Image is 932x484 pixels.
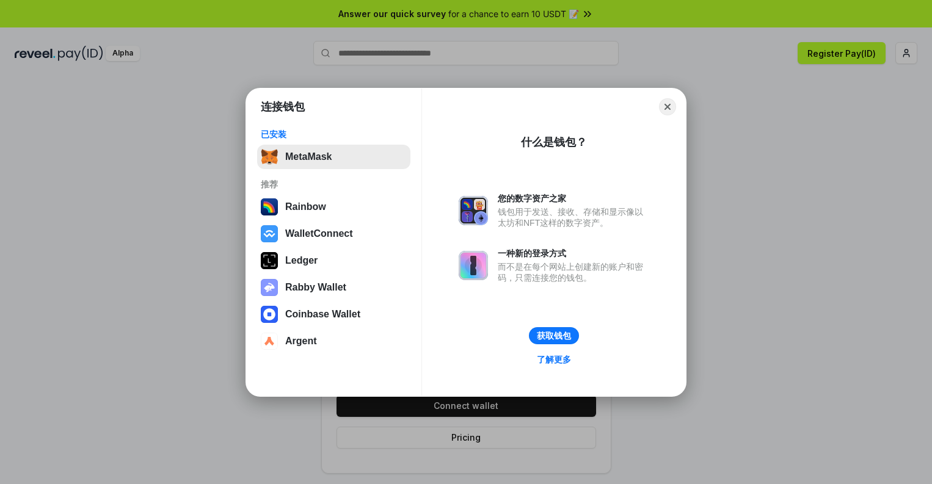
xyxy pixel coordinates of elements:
div: MetaMask [285,151,332,162]
div: 而不是在每个网站上创建新的账户和密码，只需连接您的钱包。 [498,261,649,283]
img: svg+xml,%3Csvg%20xmlns%3D%22http%3A%2F%2Fwww.w3.org%2F2000%2Fsvg%22%20width%3D%2228%22%20height%3... [261,252,278,269]
a: 了解更多 [530,352,578,367]
img: svg+xml,%3Csvg%20width%3D%2228%22%20height%3D%2228%22%20viewBox%3D%220%200%2028%2028%22%20fill%3D... [261,225,278,242]
button: Rainbow [257,195,410,219]
div: Rainbow [285,201,326,212]
div: Rabby Wallet [285,282,346,293]
div: 钱包用于发送、接收、存储和显示像以太坊和NFT这样的数字资产。 [498,206,649,228]
div: Argent [285,336,317,347]
button: WalletConnect [257,222,410,246]
button: 获取钱包 [529,327,579,344]
img: svg+xml,%3Csvg%20xmlns%3D%22http%3A%2F%2Fwww.w3.org%2F2000%2Fsvg%22%20fill%3D%22none%22%20viewBox... [261,279,278,296]
img: svg+xml,%3Csvg%20width%3D%2228%22%20height%3D%2228%22%20viewBox%3D%220%200%2028%2028%22%20fill%3D... [261,333,278,350]
div: 已安装 [261,129,407,140]
div: Ledger [285,255,318,266]
div: 获取钱包 [537,330,571,341]
div: 一种新的登录方式 [498,248,649,259]
img: svg+xml,%3Csvg%20fill%3D%22none%22%20height%3D%2233%22%20viewBox%3D%220%200%2035%2033%22%20width%... [261,148,278,165]
div: WalletConnect [285,228,353,239]
div: 什么是钱包？ [521,135,587,150]
img: svg+xml,%3Csvg%20width%3D%22120%22%20height%3D%22120%22%20viewBox%3D%220%200%20120%20120%22%20fil... [261,198,278,215]
button: Argent [257,329,410,353]
div: 了解更多 [537,354,571,365]
button: Coinbase Wallet [257,302,410,327]
img: svg+xml,%3Csvg%20xmlns%3D%22http%3A%2F%2Fwww.w3.org%2F2000%2Fsvg%22%20fill%3D%22none%22%20viewBox... [459,196,488,225]
img: svg+xml,%3Csvg%20xmlns%3D%22http%3A%2F%2Fwww.w3.org%2F2000%2Fsvg%22%20fill%3D%22none%22%20viewBox... [459,251,488,280]
div: 推荐 [261,179,407,190]
button: Close [659,98,676,115]
div: 您的数字资产之家 [498,193,649,204]
h1: 连接钱包 [261,99,305,114]
button: MetaMask [257,145,410,169]
button: Rabby Wallet [257,275,410,300]
img: svg+xml,%3Csvg%20width%3D%2228%22%20height%3D%2228%22%20viewBox%3D%220%200%2028%2028%22%20fill%3D... [261,306,278,323]
button: Ledger [257,248,410,273]
div: Coinbase Wallet [285,309,360,320]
